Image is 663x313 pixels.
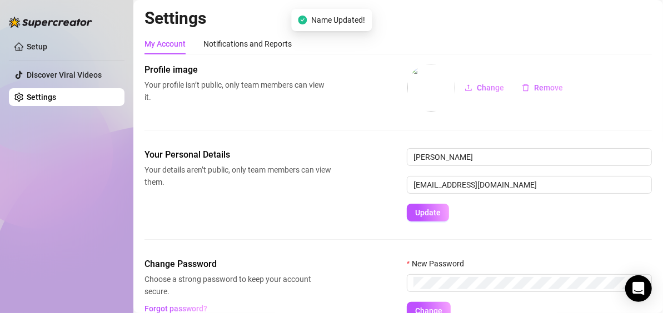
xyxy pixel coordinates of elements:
[203,38,292,50] div: Notifications and Reports
[311,14,365,26] span: Name Updated!
[144,164,331,188] span: Your details aren’t public, only team members can view them.
[144,258,331,271] span: Change Password
[145,304,208,313] span: Forgot password?
[477,83,504,92] span: Change
[407,204,449,221] button: Update
[9,17,92,28] img: logo-BBDzfeDw.svg
[144,273,331,297] span: Choose a strong password to keep your account secure.
[27,93,56,102] a: Settings
[407,176,652,194] input: Enter new email
[27,42,47,51] a: Setup
[522,84,530,92] span: delete
[298,16,307,24] span: check-circle
[415,208,441,217] span: Update
[144,63,331,77] span: Profile image
[144,148,331,161] span: Your Personal Details
[407,258,471,270] label: New Password
[407,148,652,166] input: Enter name
[534,83,563,92] span: Remove
[27,70,102,79] a: Discover Viral Videos
[413,277,626,289] input: New Password
[513,79,572,97] button: Remove
[144,8,652,29] h2: Settings
[144,79,331,103] span: Your profile isn’t public, only team members can view it.
[456,79,513,97] button: Change
[144,38,186,50] div: My Account
[407,64,455,112] img: profilePics%2Fvxh8ar0tjLPBWPAIRjS9Gd1ow7h1.jpeg
[625,275,652,302] div: Open Intercom Messenger
[465,84,472,92] span: upload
